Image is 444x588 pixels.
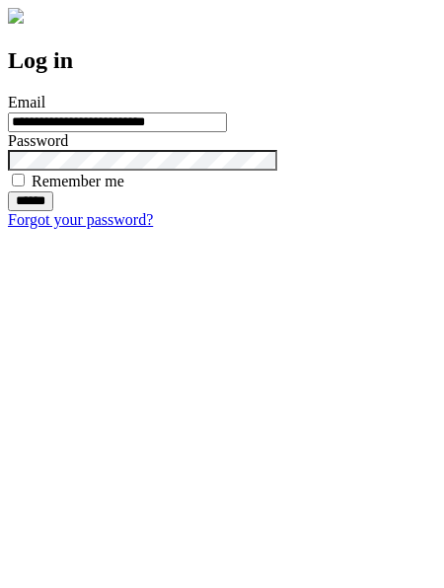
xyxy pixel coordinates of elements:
label: Email [8,94,45,110]
label: Password [8,132,68,149]
img: logo-4e3dc11c47720685a147b03b5a06dd966a58ff35d612b21f08c02c0306f2b779.png [8,8,24,24]
label: Remember me [32,173,124,189]
h2: Log in [8,47,436,74]
a: Forgot your password? [8,211,153,228]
